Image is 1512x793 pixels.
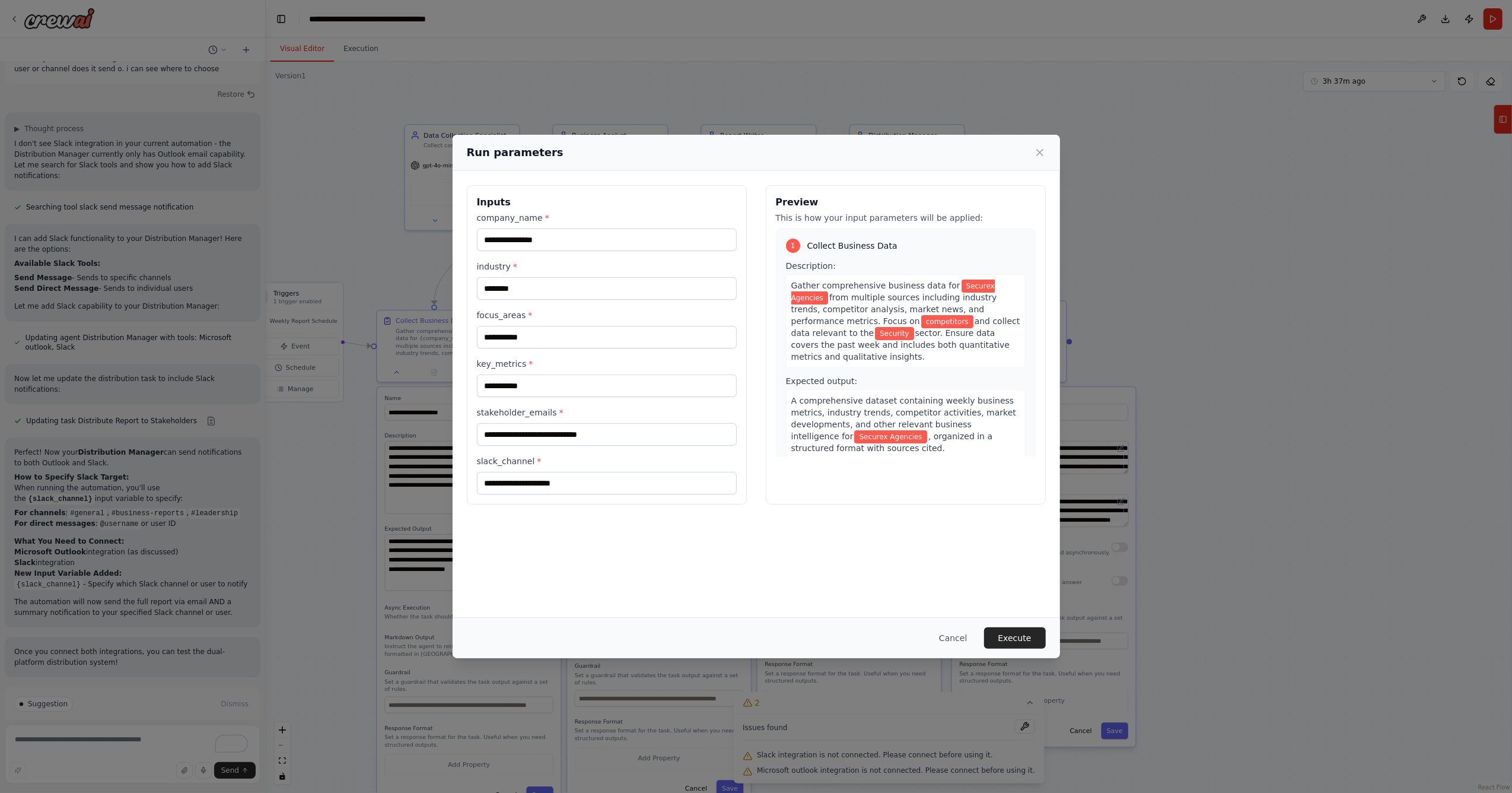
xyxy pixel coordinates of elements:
[776,195,1036,210] h3: Preview
[786,376,858,386] span: Expected output:
[875,327,913,340] span: Variable: industry
[786,239,800,253] div: 1
[776,212,1036,224] p: This is how your input parameters will be applied:
[854,430,927,443] span: Variable: company_name
[791,396,1016,441] span: A comprehensive dataset containing weekly business metrics, industry trends, competitor activitie...
[467,144,564,161] h2: Run parameters
[921,315,973,328] span: Variable: focus_areas
[791,328,1010,361] span: sector. Ensure data covers the past week and includes both quantitative metrics and qualitative i...
[807,240,897,252] span: Collect Business Data
[786,261,836,271] span: Description:
[791,280,995,304] span: Variable: company_name
[791,293,997,326] span: from multiple sources including industry trends, competitor analysis, market news, and performanc...
[984,627,1046,649] button: Execute
[477,407,737,418] label: stakeholder_emails
[477,455,737,467] label: slack_channel
[930,627,976,649] button: Cancel
[477,195,737,210] h3: Inputs
[477,261,737,272] label: industry
[477,358,737,370] label: key_metrics
[791,281,960,290] span: Gather comprehensive business data for
[477,212,737,224] label: company_name
[477,309,737,321] label: focus_areas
